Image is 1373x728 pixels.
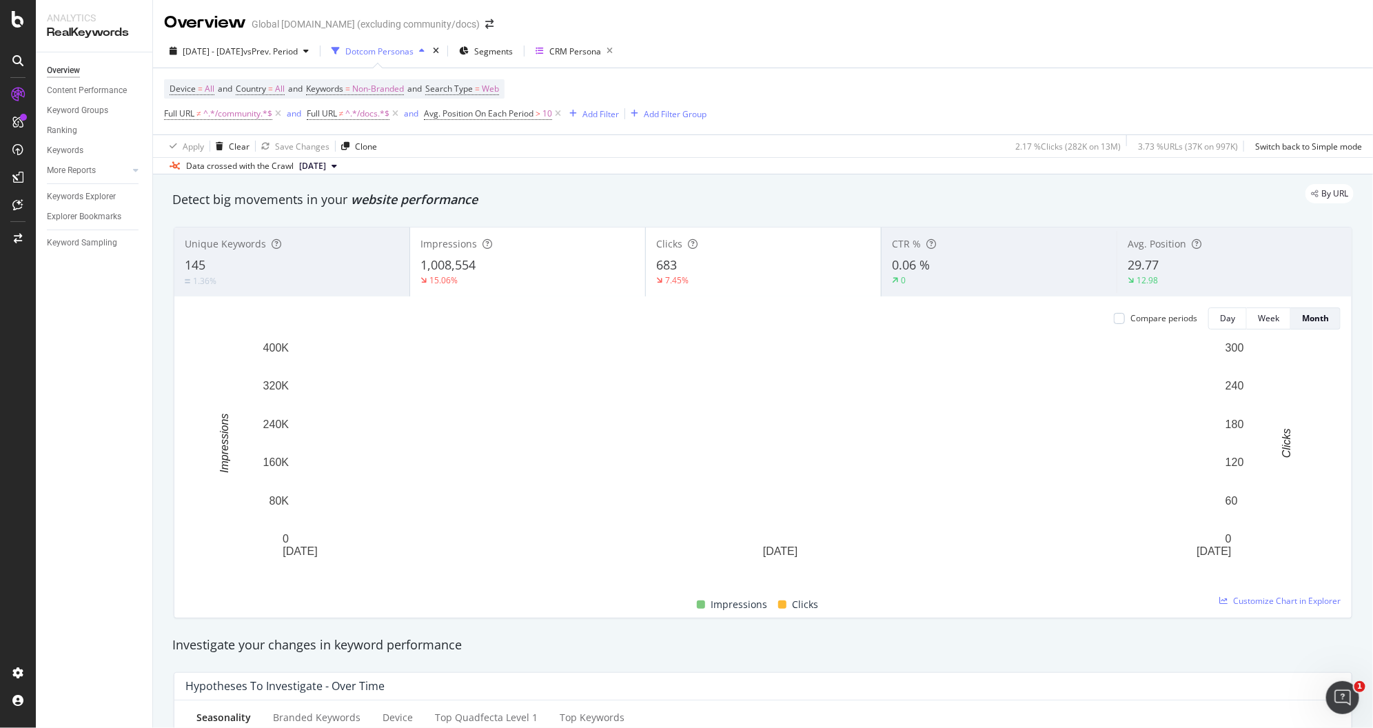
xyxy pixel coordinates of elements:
[263,380,289,392] text: 320K
[47,143,83,158] div: Keywords
[711,596,767,613] span: Impressions
[47,103,143,118] a: Keyword Groups
[170,83,196,94] span: Device
[205,79,214,99] span: All
[263,342,289,354] text: 400K
[1219,595,1341,607] a: Customize Chart in Explorer
[1197,546,1231,558] text: [DATE]
[299,160,326,172] span: 2025 Mar. 29th
[172,636,1354,654] div: Investigate your changes in keyword performance
[656,256,677,273] span: 683
[47,210,121,224] div: Explorer Bookmarks
[256,135,329,157] button: Save Changes
[273,711,360,725] div: Branded Keywords
[185,341,1329,580] svg: A chart.
[183,45,243,57] span: [DATE] - [DATE]
[892,256,930,273] span: 0.06 %
[294,158,343,174] button: [DATE]
[47,236,117,250] div: Keyword Sampling
[186,160,294,172] div: Data crossed with the Crawl
[164,11,246,34] div: Overview
[47,163,96,178] div: More Reports
[198,83,203,94] span: =
[307,108,337,119] span: Full URL
[196,108,201,119] span: ≠
[1233,595,1341,607] span: Customize Chart in Explorer
[424,108,533,119] span: Avg. Position On Each Period
[485,19,494,29] div: arrow-right-arrow-left
[1015,141,1121,152] div: 2.17 % Clicks ( 282K on 13M )
[164,108,194,119] span: Full URL
[345,83,350,94] span: =
[352,79,404,99] span: Non-Branded
[283,546,317,558] text: [DATE]
[218,414,230,473] text: Impressions
[355,141,377,152] div: Clone
[1225,495,1238,507] text: 60
[164,40,314,62] button: [DATE] - [DATE]vsPrev. Period
[536,108,540,119] span: >
[287,107,301,120] button: and
[345,45,414,57] div: Dotcom Personas
[404,107,418,120] button: and
[1321,190,1348,198] span: By URL
[1130,312,1197,324] div: Compare periods
[47,210,143,224] a: Explorer Bookmarks
[1305,184,1354,203] div: legacy label
[407,83,422,94] span: and
[425,83,473,94] span: Search Type
[530,40,618,62] button: CRM Persona
[263,418,289,430] text: 240K
[210,135,250,157] button: Clear
[1302,312,1329,324] div: Month
[560,711,624,725] div: Top Keywords
[644,108,706,120] div: Add Filter Group
[435,711,538,725] div: Top quadfecta Level 1
[47,103,108,118] div: Keyword Groups
[203,104,272,123] span: ^.*/community.*$
[47,236,143,250] a: Keyword Sampling
[275,79,285,99] span: All
[47,11,141,25] div: Analytics
[454,40,518,62] button: Segments
[263,456,289,468] text: 160K
[47,25,141,41] div: RealKeywords
[1137,274,1158,286] div: 12.98
[306,83,343,94] span: Keywords
[1225,342,1244,354] text: 300
[429,274,458,286] div: 15.06%
[1225,418,1244,430] text: 180
[1281,429,1292,458] text: Clicks
[420,256,476,273] span: 1,008,554
[196,711,251,725] div: Seasonality
[1225,380,1244,392] text: 240
[47,63,143,78] a: Overview
[475,83,480,94] span: =
[1250,135,1362,157] button: Switch back to Simple mode
[336,135,377,157] button: Clone
[326,40,430,62] button: Dotcom Personas
[185,679,385,693] div: Hypotheses to Investigate - Over Time
[1220,312,1235,324] div: Day
[482,79,499,99] span: Web
[656,237,682,250] span: Clicks
[404,108,418,119] div: and
[345,104,389,123] span: ^.*/docs.*$
[47,83,143,98] a: Content Performance
[625,105,706,122] button: Add Filter Group
[218,83,232,94] span: and
[474,45,513,57] span: Segments
[1225,456,1244,468] text: 120
[430,44,442,58] div: times
[1247,307,1291,330] button: Week
[47,143,143,158] a: Keywords
[339,108,344,119] span: ≠
[1208,307,1247,330] button: Day
[287,108,301,119] div: and
[47,190,116,204] div: Keywords Explorer
[549,45,601,57] div: CRM Persona
[1128,256,1159,273] span: 29.77
[1255,141,1362,152] div: Switch back to Simple mode
[582,108,619,120] div: Add Filter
